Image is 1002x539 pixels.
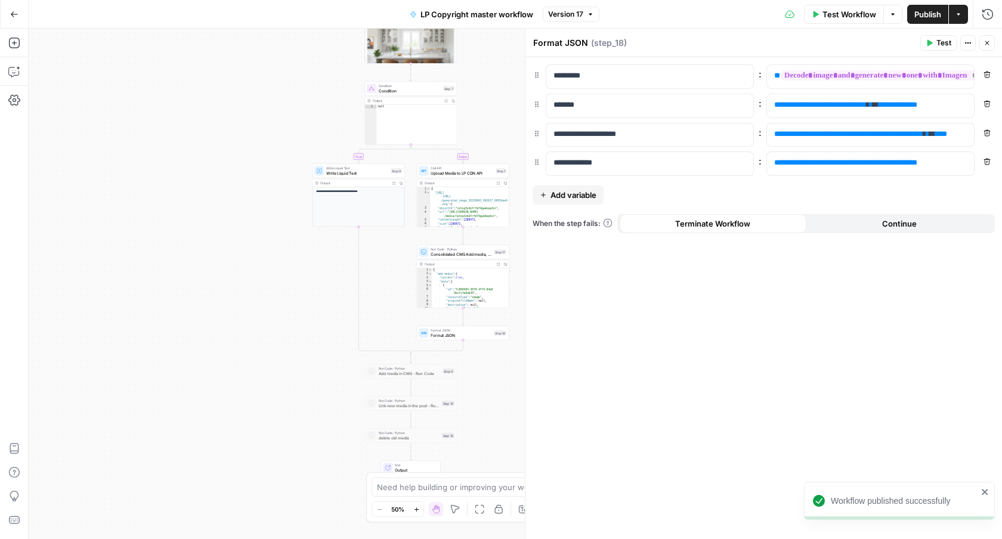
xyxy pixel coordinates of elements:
div: Step 4 [443,368,454,374]
div: Step 18 [494,330,506,336]
span: Output [395,467,435,473]
div: Run Code · PythonConsolidated CMS Add media, update post, delete oldStep 17Output{ "add_media":{ ... [417,245,509,308]
span: Add media in CMS - Run Code [379,370,441,376]
div: 1 [365,105,377,109]
div: Output [320,181,388,185]
button: LP Copyright master workflow [403,5,540,24]
g: Edge from step_7 to step_9 [358,145,411,163]
button: Continue [806,214,993,233]
span: Test [936,38,951,48]
span: Toggle code folding, rows 1 through 129 [428,268,432,272]
div: Output [373,98,441,103]
g: Edge from step_9 to step_7-conditional-end [358,227,411,354]
div: Step 17 [494,249,506,255]
span: Link new media in the post - Run Code [379,402,440,408]
div: Step 7 [443,86,454,91]
button: Test [920,35,957,51]
div: Step 10 [442,401,454,406]
span: Call API [431,166,493,171]
div: Output [425,262,493,267]
span: Write Liquid Text [326,170,388,176]
g: Edge from step_7 to step_1 [411,145,464,163]
div: Format JSONFormat JSONStep 18 [417,326,509,340]
g: Edge from step_1 to step_17 [462,227,464,244]
div: Step 1 [496,168,506,174]
span: Run Code · Python [431,247,491,252]
img: generated_image_20250903_002637_60056ae9.png [365,24,457,71]
g: Edge from step_4 to step_10 [410,379,412,396]
span: Add variable [551,189,596,201]
div: 1 [417,268,432,272]
div: 10 [417,307,432,315]
span: Test Workflow [822,8,876,20]
button: Test Workflow [804,5,883,24]
div: 8 [417,299,432,303]
g: Edge from step_18 to step_7-conditional-end [411,340,463,354]
div: 3 [417,276,432,280]
span: Write Liquid Text [326,166,388,171]
div: Step 15 [442,433,454,438]
button: close [981,487,989,497]
g: Edge from step_7-conditional-end to step_4 [410,352,412,364]
span: Continue [882,218,917,230]
g: Edge from step_17 to step_18 [462,308,464,326]
div: Run Code · Pythondelete old mediaStep 15 [364,429,457,443]
span: Toggle code folding, rows 2 through 112 [428,272,432,276]
span: Upload Media to LP CDN API [431,170,493,176]
div: EndOutput [364,461,457,475]
span: Version 17 [548,9,583,20]
div: Step 9 [391,168,402,174]
span: Consolidated CMS Add media, update post, delete old [431,251,491,257]
span: Format JSON [431,328,491,333]
span: delete old media [379,435,440,441]
div: 4 [417,280,432,284]
span: LP Copyright master workflow [420,8,533,20]
div: 4 [417,210,430,218]
button: Add variable [533,185,604,205]
div: 7 [417,295,432,299]
div: Run Code · PythonAdd media in CMS - Run CodeStep 4 [364,364,457,379]
span: Toggle code folding, rows 4 through 55 [428,280,432,284]
span: : [759,125,762,140]
div: 2 [417,272,432,276]
span: Run Code · Python [379,366,441,371]
span: : [759,67,762,81]
div: 5 [417,218,430,222]
span: : [759,154,762,168]
span: Run Code · Python [379,430,440,435]
div: 9 [417,303,432,307]
div: Run Code · PythonLink new media in the post - Run CodeStep 10 [364,396,457,411]
span: Toggle code folding, rows 1 through 12 [426,187,430,191]
g: Edge from step_3 to step_7 [410,64,412,81]
span: ( step_18 ) [591,37,627,49]
textarea: Format JSON [533,37,588,49]
g: Edge from step_15 to end [410,443,412,460]
span: End [395,463,435,467]
div: 7 [417,226,430,230]
div: 2 [417,191,430,206]
div: Workflow published successfully [831,495,978,507]
span: Toggle code folding, rows 2 through 11 [426,191,430,195]
div: ConditionConditionStep 7Outputnull [364,82,457,145]
span: Condition [379,83,441,88]
span: Run Code · Python [379,398,440,403]
div: 1 [417,187,430,191]
div: 6 [417,222,430,226]
div: 3 [417,206,430,210]
div: 6 [417,287,432,295]
a: When the step fails: [533,218,613,229]
span: Format JSON [431,332,491,338]
span: : [759,96,762,110]
span: Terminate Workflow [675,218,750,230]
span: Publish [914,8,941,20]
div: 5 [417,284,432,288]
span: Condition [379,88,441,94]
span: Toggle code folding, rows 5 through 54 [428,284,432,288]
g: Edge from step_10 to step_15 [410,411,412,428]
div: Call APIUpload Media to LP CDN APIStep 1Output{ "[URL] -[URL] /generated_image_20250903_002637_60... [417,164,509,227]
button: Version 17 [543,7,599,22]
div: Output [425,181,493,185]
button: Publish [907,5,948,24]
span: 50% [391,504,404,514]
